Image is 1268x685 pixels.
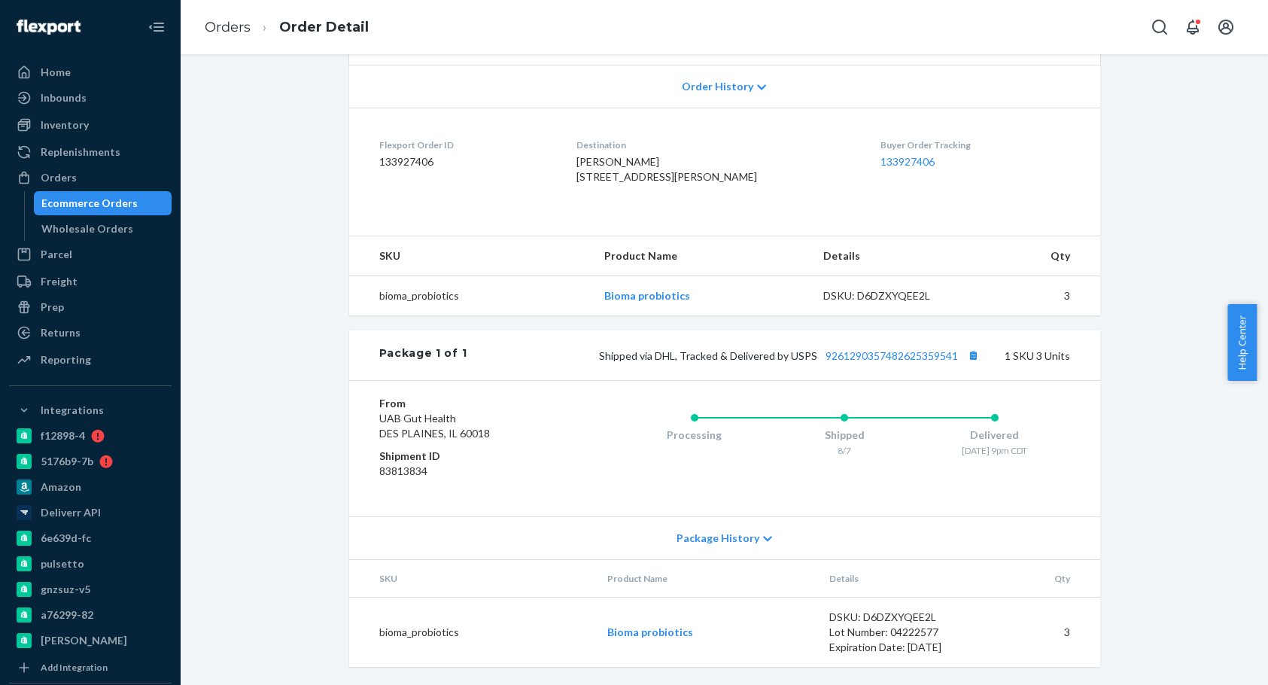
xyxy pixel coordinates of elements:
a: Amazon [9,475,172,499]
th: Details [811,236,977,276]
div: Deliverr API [41,505,101,520]
a: Deliverr API [9,501,172,525]
div: Delivered [920,428,1070,443]
a: 9261290357482625359541 [826,349,958,362]
ol: breadcrumbs [193,5,381,50]
a: Reporting [9,348,172,372]
a: Ecommerce Orders [34,191,172,215]
th: Product Name [595,560,817,598]
td: 3 [977,276,1100,316]
div: Package 1 of 1 [379,346,467,365]
dd: 133927406 [379,154,553,169]
span: [PERSON_NAME] [STREET_ADDRESS][PERSON_NAME] [576,155,757,183]
th: Qty [983,560,1100,598]
a: 133927406 [880,155,935,168]
div: Shipped [769,428,920,443]
dt: Destination [576,139,856,151]
a: gnzsuz-v5 [9,577,172,601]
div: gnzsuz-v5 [41,582,90,597]
button: Integrations [9,398,172,422]
a: Freight [9,269,172,294]
a: Home [9,60,172,84]
div: f12898-4 [41,428,85,443]
div: Parcel [41,247,72,262]
td: bioma_probiotics [349,276,592,316]
button: Close Navigation [141,12,172,42]
a: [PERSON_NAME] [9,629,172,653]
button: Copy tracking number [964,346,984,365]
span: Package History [677,531,759,546]
a: f12898-4 [9,424,172,448]
a: 5176b9-7b [9,449,172,473]
a: Order Detail [279,19,369,35]
a: Replenishments [9,140,172,164]
div: Amazon [41,479,81,495]
div: Integrations [41,403,104,418]
div: Wholesale Orders [41,221,133,236]
button: Help Center [1227,304,1257,381]
dt: Flexport Order ID [379,139,553,151]
a: Returns [9,321,172,345]
div: Inventory [41,117,89,132]
div: 6e639d-fc [41,531,91,546]
th: Details [817,560,983,598]
div: Returns [41,325,81,340]
div: Ecommerce Orders [41,196,138,211]
div: DSKU: D6DZXYQEE2L [823,288,965,303]
div: 5176b9-7b [41,454,93,469]
div: Inbounds [41,90,87,105]
div: 8/7 [769,444,920,457]
button: Open Search Box [1145,12,1175,42]
a: Orders [9,166,172,190]
div: Processing [619,428,770,443]
span: UAB Gut Health DES PLAINES, IL 60018 [379,412,490,440]
a: Bioma probiotics [604,289,690,302]
div: a76299-82 [41,607,93,623]
a: Bioma probiotics [607,626,693,638]
div: [DATE] 9pm CDT [920,444,1070,457]
div: Freight [41,274,78,289]
th: SKU [349,236,592,276]
div: DSKU: D6DZXYQEE2L [829,610,971,625]
td: bioma_probiotics [349,598,596,668]
button: Open notifications [1178,12,1208,42]
span: Order History [682,79,753,94]
div: Expiration Date: [DATE] [829,640,971,655]
button: Open account menu [1211,12,1241,42]
dt: From [379,396,559,411]
a: Inbounds [9,86,172,110]
div: Orders [41,170,77,185]
a: Inventory [9,113,172,137]
a: Orders [205,19,251,35]
th: Product Name [592,236,811,276]
a: Wholesale Orders [34,217,172,241]
a: 6e639d-fc [9,526,172,550]
td: 3 [983,598,1100,668]
dt: Buyer Order Tracking [880,139,1070,151]
div: pulsetto [41,556,84,571]
a: Add Integration [9,659,172,677]
th: SKU [349,560,596,598]
img: Flexport logo [17,20,81,35]
dd: 83813834 [379,464,559,479]
div: Add Integration [41,661,108,674]
dt: Shipment ID [379,449,559,464]
a: pulsetto [9,552,172,576]
div: Reporting [41,352,91,367]
a: Parcel [9,242,172,266]
div: Prep [41,300,64,315]
div: Replenishments [41,145,120,160]
th: Qty [977,236,1100,276]
div: [PERSON_NAME] [41,633,127,648]
a: a76299-82 [9,603,172,627]
a: Prep [9,295,172,319]
div: Lot Number: 04222577 [829,625,971,640]
div: Home [41,65,71,80]
span: Shipped via DHL, Tracked & Delivered by USPS [599,349,984,362]
div: 1 SKU 3 Units [467,346,1069,365]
